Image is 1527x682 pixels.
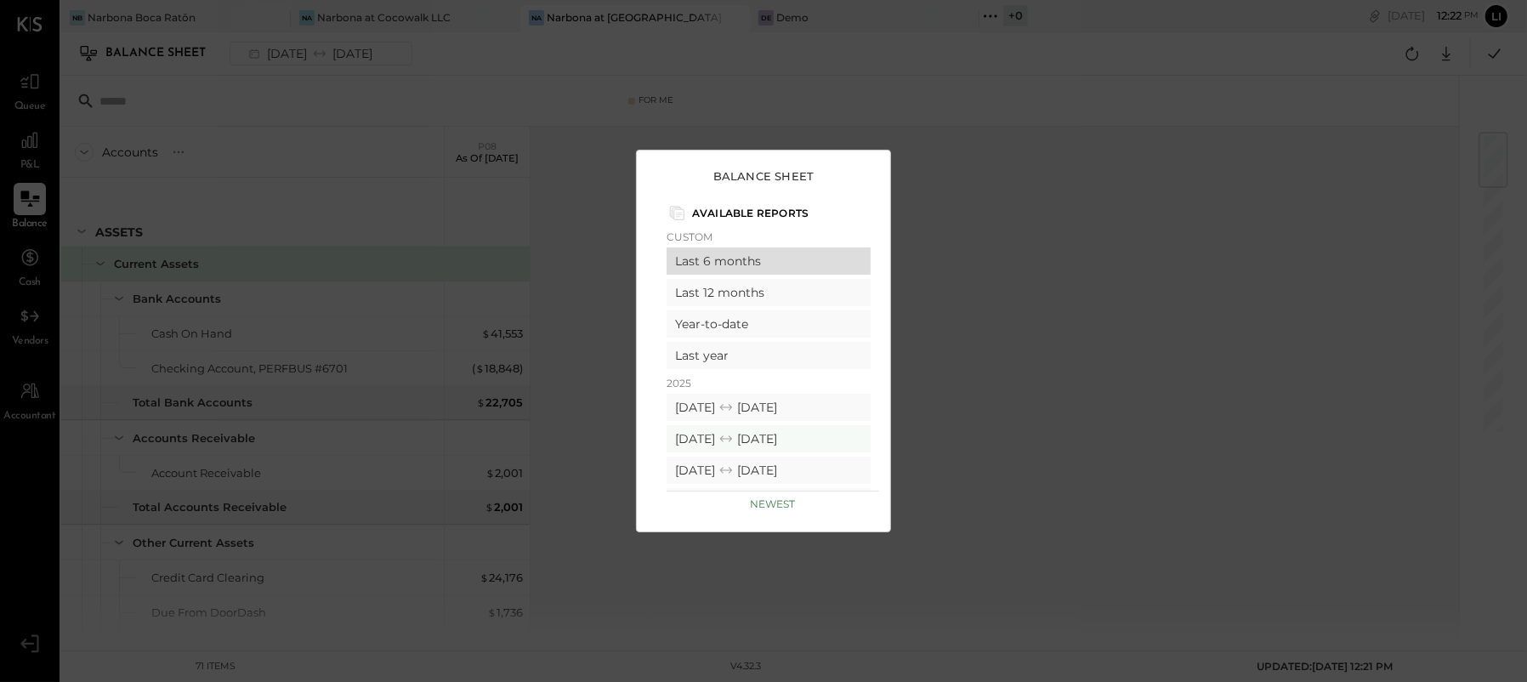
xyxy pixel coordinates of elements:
[667,425,871,452] div: [DATE] [DATE]
[667,230,871,243] p: Custom
[667,247,871,275] div: Last 6 months
[667,279,871,306] div: Last 12 months
[667,488,871,515] div: [DATE] [DATE]
[667,394,871,421] div: [DATE] [DATE]
[667,457,871,484] div: [DATE] [DATE]
[667,342,871,369] div: Last year
[713,169,815,183] h3: Balance Sheet
[692,207,809,219] p: Available Reports
[667,377,871,389] p: 2025
[667,310,871,338] div: Year-to-date
[751,497,796,510] p: Newest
